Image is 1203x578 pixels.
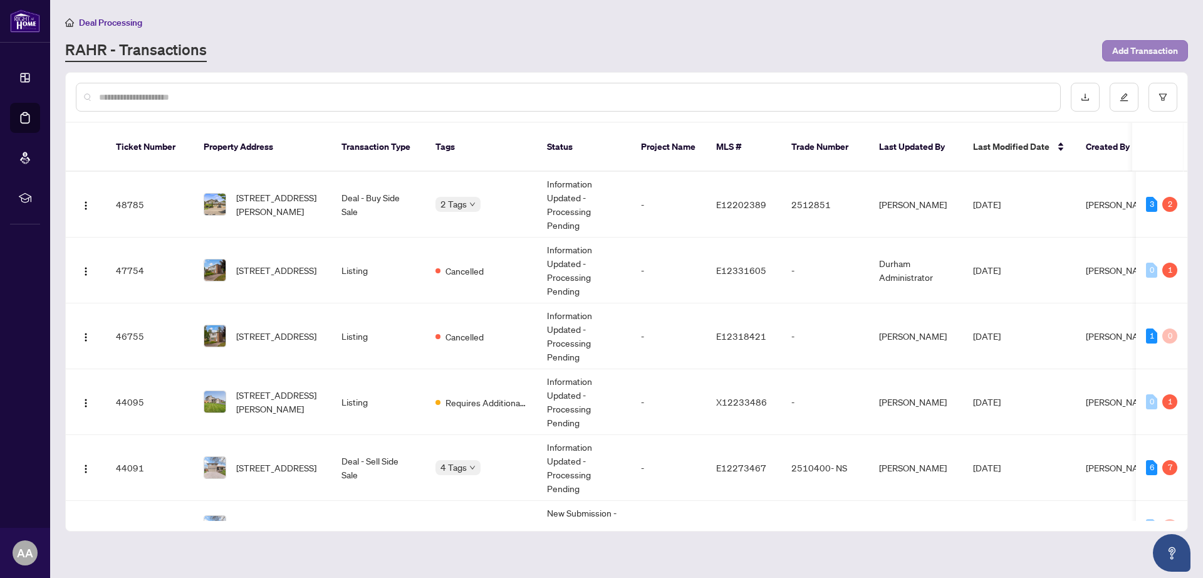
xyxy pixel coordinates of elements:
[17,544,33,562] span: AA
[204,260,226,281] img: thumbnail-img
[445,520,484,534] span: Approved
[781,435,869,501] td: 2510400- NS
[781,238,869,303] td: -
[204,194,226,215] img: thumbnail-img
[781,501,869,553] td: 2510400
[10,9,40,33] img: logo
[106,123,194,172] th: Ticket Number
[236,263,316,277] span: [STREET_ADDRESS]
[331,172,425,238] td: Deal - Buy Side Sale
[706,123,781,172] th: MLS #
[716,396,767,407] span: X12233486
[1146,197,1157,212] div: 3
[537,172,631,238] td: Information Updated - Processing Pending
[869,435,963,501] td: [PERSON_NAME]
[869,501,963,553] td: [PERSON_NAME]
[469,201,476,208] span: down
[76,517,96,537] button: Logo
[631,369,706,435] td: -
[445,396,527,409] span: Requires Additional Docs
[1110,83,1138,112] button: edit
[1146,328,1157,344] div: 1
[331,501,425,553] td: Listing
[1102,40,1188,61] button: Add Transaction
[537,369,631,435] td: Information Updated - Processing Pending
[973,199,1001,210] span: [DATE]
[716,330,766,342] span: E12318421
[76,326,96,346] button: Logo
[81,464,91,474] img: Logo
[331,123,425,172] th: Transaction Type
[1162,328,1177,344] div: 0
[331,238,425,303] td: Listing
[869,303,963,369] td: [PERSON_NAME]
[204,325,226,347] img: thumbnail-img
[1162,519,1177,534] div: 0
[781,172,869,238] td: 2512851
[537,123,631,172] th: Status
[1162,197,1177,212] div: 2
[963,123,1076,172] th: Last Modified Date
[65,39,207,62] a: RAHR - Transactions
[973,140,1049,154] span: Last Modified Date
[331,369,425,435] td: Listing
[631,172,706,238] td: -
[76,260,96,280] button: Logo
[76,392,96,412] button: Logo
[106,369,194,435] td: 44095
[81,398,91,408] img: Logo
[1086,330,1154,342] span: [PERSON_NAME]
[236,461,316,475] span: [STREET_ADDRESS]
[631,501,706,553] td: -
[1146,263,1157,278] div: 0
[1146,394,1157,409] div: 0
[1112,41,1178,61] span: Add Transaction
[1076,123,1151,172] th: Created By
[106,172,194,238] td: 48785
[631,435,706,501] td: -
[631,238,706,303] td: -
[1153,534,1190,572] button: Open asap
[631,303,706,369] td: -
[106,303,194,369] td: 46755
[781,303,869,369] td: -
[716,462,766,473] span: E12273467
[973,462,1001,473] span: [DATE]
[440,460,467,475] span: 4 Tags
[440,197,467,211] span: 2 Tags
[537,435,631,501] td: Information Updated - Processing Pending
[973,330,1001,342] span: [DATE]
[1071,83,1100,112] button: download
[81,201,91,211] img: Logo
[425,123,537,172] th: Tags
[204,457,226,478] img: thumbnail-img
[76,458,96,478] button: Logo
[79,17,142,28] span: Deal Processing
[204,516,226,537] img: thumbnail-img
[445,264,484,278] span: Cancelled
[537,501,631,553] td: New Submission - Processing Pending
[1146,460,1157,475] div: 6
[716,265,766,276] span: E12331605
[236,520,316,533] span: [STREET_ADDRESS]
[204,391,226,412] img: thumbnail-img
[236,329,316,343] span: [STREET_ADDRESS]
[537,238,631,303] td: Information Updated - Processing Pending
[1081,93,1090,102] span: download
[869,238,963,303] td: Durham Administrator
[869,172,963,238] td: [PERSON_NAME]
[106,501,194,553] td: 44087
[1086,396,1154,407] span: [PERSON_NAME]
[106,435,194,501] td: 44091
[1162,460,1177,475] div: 7
[81,332,91,342] img: Logo
[781,123,869,172] th: Trade Number
[973,396,1001,407] span: [DATE]
[1086,462,1154,473] span: [PERSON_NAME]
[106,238,194,303] td: 47754
[331,303,425,369] td: Listing
[236,191,321,218] span: [STREET_ADDRESS][PERSON_NAME]
[1162,394,1177,409] div: 1
[445,330,484,344] span: Cancelled
[869,369,963,435] td: [PERSON_NAME]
